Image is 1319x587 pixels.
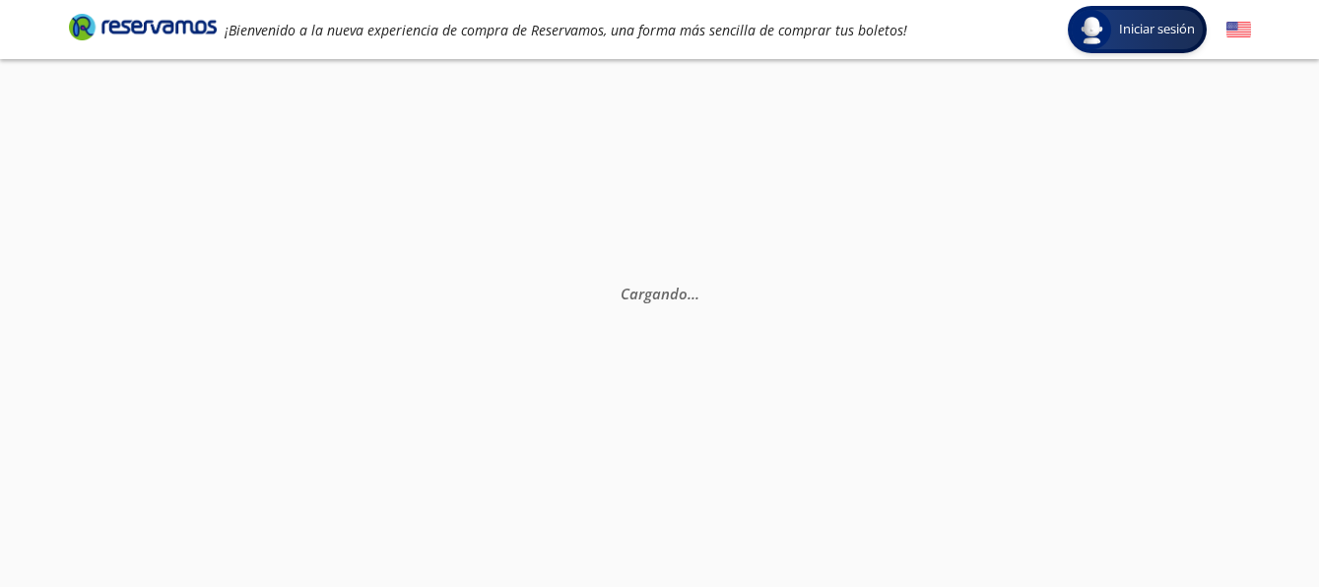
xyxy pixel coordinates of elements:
[1111,20,1203,39] span: Iniciar sesión
[69,12,217,47] a: Brand Logo
[695,284,699,303] span: .
[688,284,692,303] span: .
[621,284,699,303] em: Cargando
[692,284,695,303] span: .
[225,21,907,39] em: ¡Bienvenido a la nueva experiencia de compra de Reservamos, una forma más sencilla de comprar tus...
[1226,18,1251,42] button: English
[69,12,217,41] i: Brand Logo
